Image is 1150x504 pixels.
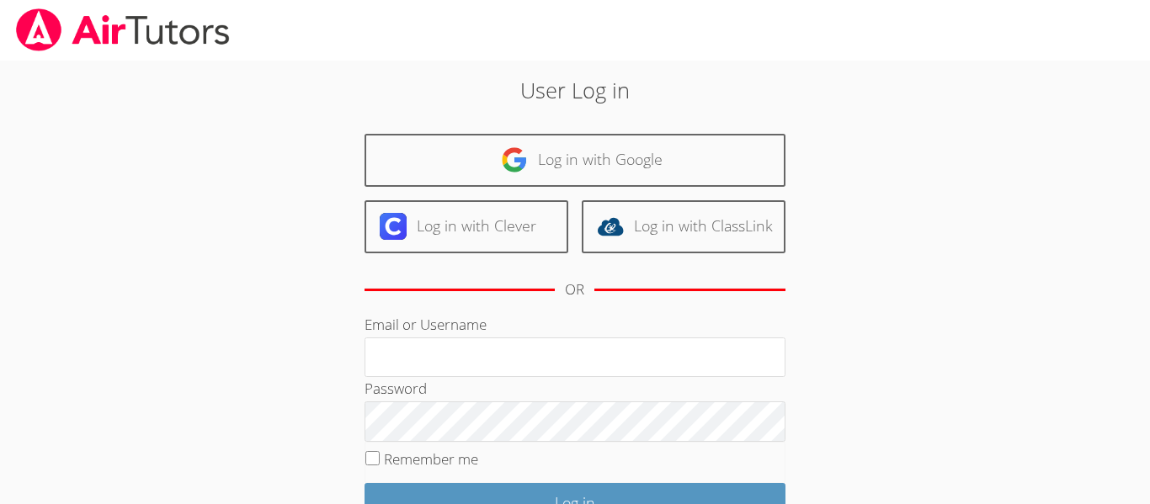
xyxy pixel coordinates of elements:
label: Password [365,379,427,398]
a: Log in with Clever [365,200,568,253]
img: google-logo-50288ca7cdecda66e5e0955fdab243c47b7ad437acaf1139b6f446037453330a.svg [501,146,528,173]
div: OR [565,278,584,302]
label: Remember me [384,449,478,469]
img: clever-logo-6eab21bc6e7a338710f1a6ff85c0baf02591cd810cc4098c63d3a4b26e2feb20.svg [380,213,407,240]
label: Email or Username [365,315,487,334]
h2: User Log in [264,74,886,106]
a: Log in with ClassLink [582,200,785,253]
img: classlink-logo-d6bb404cc1216ec64c9a2012d9dc4662098be43eaf13dc465df04b49fa7ab582.svg [597,213,624,240]
img: airtutors_banner-c4298cdbf04f3fff15de1276eac7730deb9818008684d7c2e4769d2f7ddbe033.png [14,8,232,51]
a: Log in with Google [365,134,785,187]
